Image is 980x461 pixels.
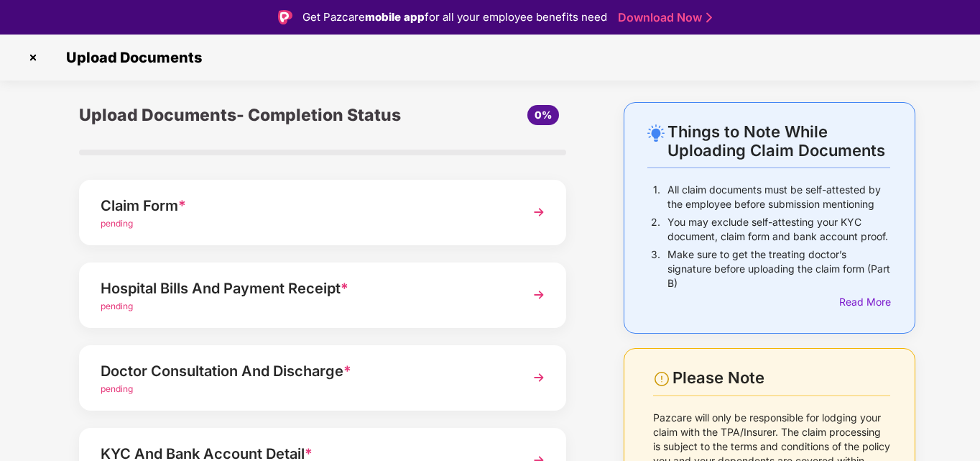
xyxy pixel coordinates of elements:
p: Make sure to get the treating doctor’s signature before uploading the claim form (Part B) [667,247,890,291]
div: Things to Note While Uploading Claim Documents [667,122,890,160]
img: Stroke [706,10,712,25]
img: svg+xml;base64,PHN2ZyBpZD0iTmV4dCIgeG1sbnM9Imh0dHA6Ly93d3cudzMub3JnLzIwMDAvc3ZnIiB3aWR0aD0iMzYiIG... [526,199,552,225]
img: svg+xml;base64,PHN2ZyBpZD0iV2FybmluZ18tXzI0eDI0IiBkYXRhLW5hbWU9Ildhcm5pbmcgLSAyNHgyNCIgeG1sbnM9Im... [653,370,670,388]
div: Get Pazcare for all your employee benefits need [302,9,607,26]
span: pending [101,301,133,311]
p: You may exclude self-attesting your KYC document, claim form and bank account proof. [667,215,890,244]
div: Upload Documents- Completion Status [79,102,404,128]
span: Upload Documents [52,49,209,66]
img: svg+xml;base64,PHN2ZyBpZD0iQ3Jvc3MtMzJ4MzIiIHhtbG5zPSJodHRwOi8vd3d3LnczLm9yZy8yMDAwL3N2ZyIgd2lkdG... [22,46,45,69]
div: Doctor Consultation And Discharge [101,360,507,383]
span: 0% [535,109,552,121]
span: pending [101,218,133,229]
strong: mobile app [365,10,425,24]
p: 1. [653,183,660,211]
img: svg+xml;base64,PHN2ZyB4bWxucz0iaHR0cDovL3d3dy53My5vcmcvMjAwMC9zdmciIHdpZHRoPSIyNC4wOTMiIGhlaWdodD... [647,124,665,142]
img: svg+xml;base64,PHN2ZyBpZD0iTmV4dCIgeG1sbnM9Imh0dHA6Ly93d3cudzMub3JnLzIwMDAvc3ZnIiB3aWR0aD0iMzYiIG... [526,282,552,308]
div: Hospital Bills And Payment Receipt [101,277,507,300]
p: 3. [651,247,660,291]
div: Please Note [672,368,890,388]
div: Read More [839,294,890,310]
span: pending [101,383,133,394]
p: 2. [651,215,660,244]
a: Download Now [618,10,708,25]
img: Logo [278,10,292,24]
p: All claim documents must be self-attested by the employee before submission mentioning [667,183,890,211]
div: Claim Form [101,194,507,217]
img: svg+xml;base64,PHN2ZyBpZD0iTmV4dCIgeG1sbnM9Imh0dHA6Ly93d3cudzMub3JnLzIwMDAvc3ZnIiB3aWR0aD0iMzYiIG... [526,365,552,391]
